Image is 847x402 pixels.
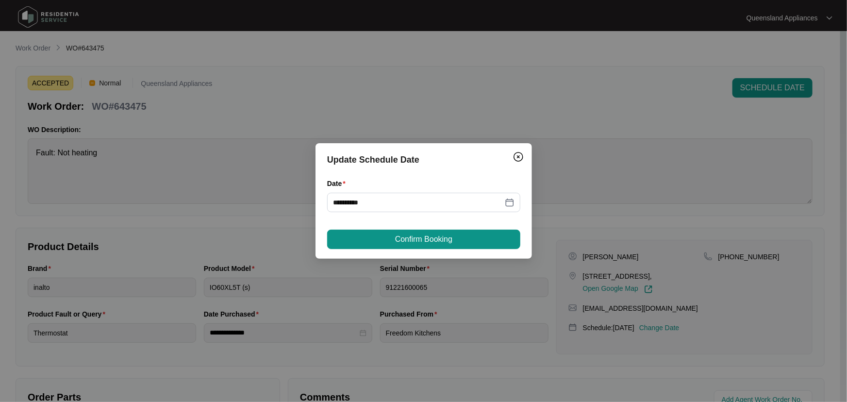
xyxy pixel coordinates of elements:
[333,197,503,208] input: Date
[511,149,526,165] button: Close
[327,179,349,188] label: Date
[513,151,524,163] img: closeCircle
[327,230,520,249] button: Confirm Booking
[395,234,452,245] span: Confirm Booking
[327,153,520,167] div: Update Schedule Date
